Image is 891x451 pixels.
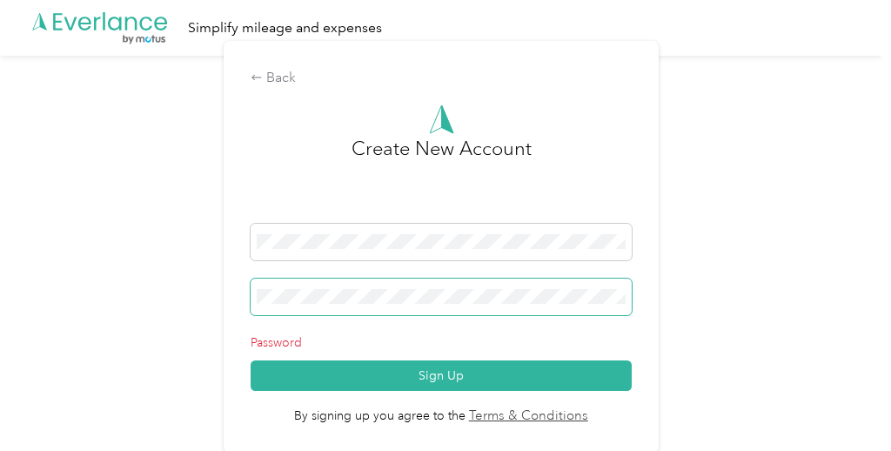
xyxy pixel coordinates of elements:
span: By signing up you agree to the [251,391,632,426]
div: Simplify mileage and expenses [188,17,382,39]
h3: Create New Account [352,134,532,224]
p: Password [251,333,632,352]
a: Terms & Conditions [466,407,588,427]
div: Back [251,68,632,89]
button: Sign Up [251,360,632,391]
